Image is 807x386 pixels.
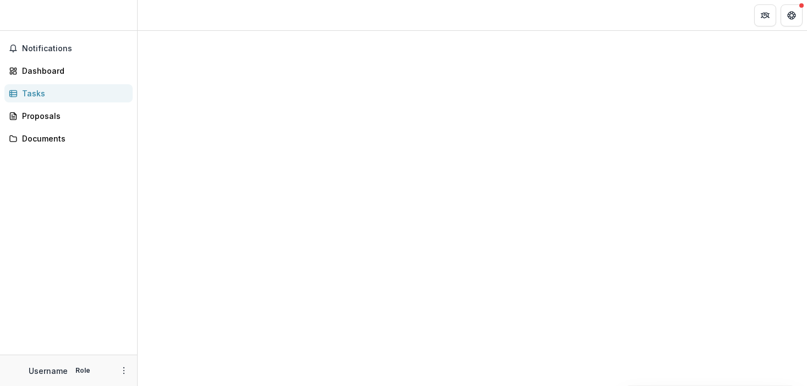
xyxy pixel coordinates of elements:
div: Documents [22,133,124,144]
p: Role [72,366,94,376]
button: Notifications [4,40,133,57]
a: Documents [4,129,133,148]
div: Tasks [22,88,124,99]
div: Dashboard [22,65,124,77]
div: Proposals [22,110,124,122]
button: More [117,364,130,377]
span: Notifications [22,44,128,53]
a: Dashboard [4,62,133,80]
a: Proposals [4,107,133,125]
button: Get Help [781,4,803,26]
button: Partners [754,4,776,26]
p: Username [29,365,68,377]
a: Tasks [4,84,133,102]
